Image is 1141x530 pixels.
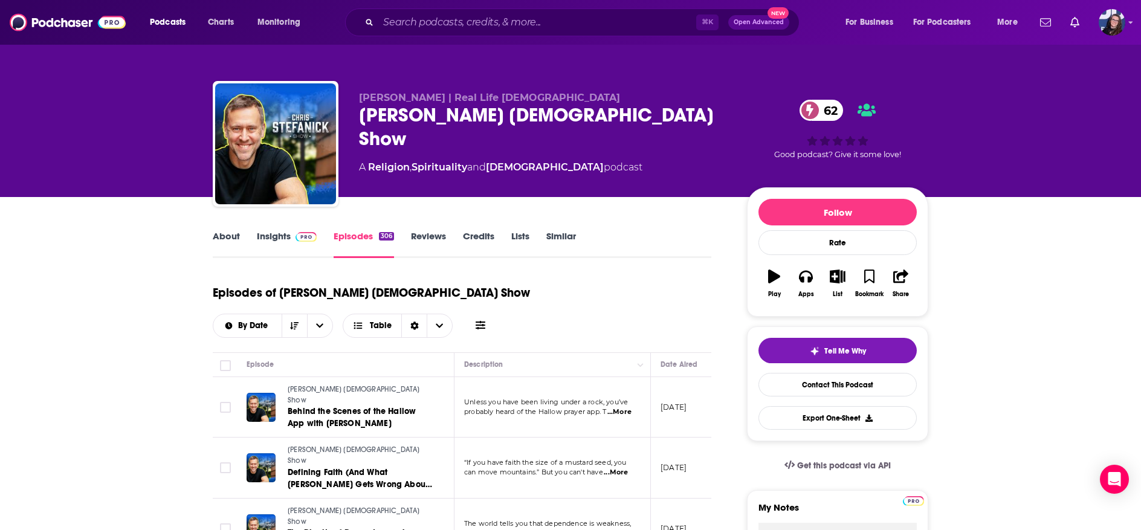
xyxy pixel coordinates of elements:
[288,506,433,527] a: [PERSON_NAME] [DEMOGRAPHIC_DATA] Show
[464,468,603,476] span: can move mountains.” But you can't have
[288,506,419,526] span: [PERSON_NAME] [DEMOGRAPHIC_DATA] Show
[359,92,620,103] span: [PERSON_NAME] | Real Life [DEMOGRAPHIC_DATA]
[486,161,604,173] a: [DEMOGRAPHIC_DATA]
[288,406,416,428] span: Behind the Scenes of the Hallow App with [PERSON_NAME]
[913,14,971,31] span: For Podcasters
[359,160,642,175] div: A podcast
[150,14,186,31] span: Podcasts
[822,262,853,305] button: List
[797,461,891,471] span: Get this podcast via API
[758,230,917,255] div: Rate
[833,291,842,298] div: List
[758,373,917,396] a: Contact This Podcast
[855,291,884,298] div: Bookmark
[334,230,394,258] a: Episodes306
[905,13,989,32] button: open menu
[213,285,530,300] h1: Episodes of [PERSON_NAME] [DEMOGRAPHIC_DATA] Show
[307,314,332,337] button: open menu
[463,230,494,258] a: Credits
[464,357,503,372] div: Description
[511,230,529,258] a: Lists
[1099,9,1125,36] button: Show profile menu
[758,262,790,305] button: Play
[288,385,419,404] span: [PERSON_NAME] [DEMOGRAPHIC_DATA] Show
[989,13,1033,32] button: open menu
[661,357,697,372] div: Date Aired
[368,161,410,173] a: Religion
[810,346,819,356] img: tell me why sparkle
[215,83,336,204] img: Chris Stefanick Catholic Show
[853,262,885,305] button: Bookmark
[604,468,628,477] span: ...More
[758,338,917,363] button: tell me why sparkleTell Me Why
[10,11,126,34] img: Podchaser - Follow, Share and Rate Podcasts
[141,13,201,32] button: open menu
[734,19,784,25] span: Open Advanced
[903,494,924,506] a: Pro website
[885,262,917,305] button: Share
[837,13,908,32] button: open menu
[464,398,628,406] span: Unless you have been living under a rock, you’ve
[1035,12,1056,33] a: Show notifications dropdown
[1100,465,1129,494] div: Open Intercom Messenger
[288,406,433,430] a: Behind the Scenes of the Hallow App with [PERSON_NAME]
[607,407,632,417] span: ...More
[213,322,282,330] button: open menu
[747,92,928,167] div: 62Good podcast? Give it some love!
[238,322,272,330] span: By Date
[288,445,419,465] span: [PERSON_NAME] [DEMOGRAPHIC_DATA] Show
[661,462,687,473] p: [DATE]
[411,230,446,258] a: Reviews
[213,314,333,338] h2: Choose List sort
[410,161,412,173] span: ,
[661,402,687,412] p: [DATE]
[633,358,648,372] button: Column Actions
[728,15,789,30] button: Open AdvancedNew
[288,467,433,491] a: Defining Faith (And What [PERSON_NAME] Gets Wrong About It)
[343,314,453,338] button: Choose View
[546,230,576,258] a: Similar
[824,346,866,356] span: Tell Me Why
[774,150,901,159] span: Good podcast? Give it some love!
[758,406,917,430] button: Export One-Sheet
[200,13,241,32] a: Charts
[464,519,631,528] span: The world tells you that dependence is weakness,
[370,322,392,330] span: Table
[758,502,917,523] label: My Notes
[257,14,300,31] span: Monitoring
[282,314,307,337] button: Sort Direction
[288,384,433,406] a: [PERSON_NAME] [DEMOGRAPHIC_DATA] Show
[1065,12,1084,33] a: Show notifications dropdown
[467,161,486,173] span: and
[296,232,317,242] img: Podchaser Pro
[775,451,900,480] a: Get this podcast via API
[790,262,821,305] button: Apps
[1099,9,1125,36] span: Logged in as CallieDaruk
[768,291,781,298] div: Play
[800,100,844,121] a: 62
[288,445,433,466] a: [PERSON_NAME] [DEMOGRAPHIC_DATA] Show
[412,161,467,173] a: Spirituality
[1099,9,1125,36] img: User Profile
[378,13,696,32] input: Search podcasts, credits, & more...
[893,291,909,298] div: Share
[997,14,1018,31] span: More
[464,407,606,416] span: probably heard of the Hallow prayer app. T
[903,496,924,506] img: Podchaser Pro
[220,402,231,413] span: Toggle select row
[213,230,240,258] a: About
[357,8,811,36] div: Search podcasts, credits, & more...
[768,7,789,19] span: New
[249,13,316,32] button: open menu
[758,199,917,225] button: Follow
[257,230,317,258] a: InsightsPodchaser Pro
[845,14,893,31] span: For Business
[798,291,814,298] div: Apps
[208,14,234,31] span: Charts
[247,357,274,372] div: Episode
[464,458,627,467] span: “If you have faith the size of a mustard seed, you
[696,15,719,30] span: ⌘ K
